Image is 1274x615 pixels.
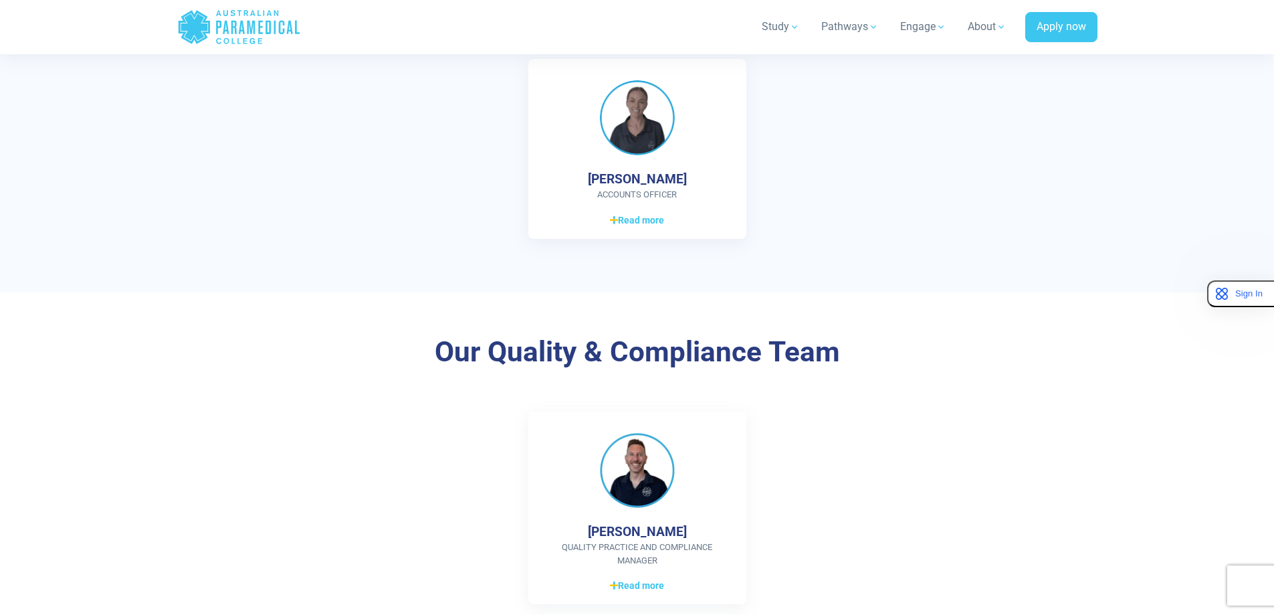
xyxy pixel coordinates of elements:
a: Read more [550,578,725,594]
span: Quality Practice and Compliance Manager [550,541,725,567]
a: About [960,8,1015,46]
img: Shaun Radford [600,433,675,508]
a: Engage [892,8,954,46]
a: Pathways [813,8,887,46]
a: Study [754,8,808,46]
h4: [PERSON_NAME] [588,171,687,187]
a: Australian Paramedical College [177,5,301,49]
img: Nicole Doon [600,80,675,155]
h4: [PERSON_NAME] [588,524,687,539]
h3: Our Quality & Compliance Team [246,335,1029,369]
span: Read more [610,579,664,593]
a: Read more [550,212,725,228]
span: Read more [610,213,664,228]
span: Accounts Officer [550,188,725,201]
a: Apply now [1025,12,1097,43]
